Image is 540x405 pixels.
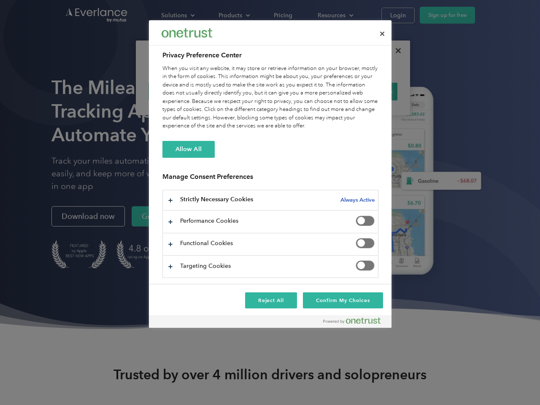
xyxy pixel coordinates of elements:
[162,65,378,130] div: When you visit any website, it may store or retrieve information on your browser, mostly in the f...
[162,24,212,41] div: Everlance
[162,28,212,37] img: Everlance
[149,20,391,328] div: Privacy Preference Center
[162,50,378,60] h2: Privacy Preference Center
[245,292,297,308] button: Reject All
[303,292,383,308] button: Confirm My Choices
[323,317,381,324] img: Powered by OneTrust Opens in a new Tab
[149,20,391,328] div: Preference center
[162,141,215,158] button: Allow All
[373,24,391,43] button: Close
[162,173,378,186] h3: Manage Consent Preferences
[323,317,387,328] a: Powered by OneTrust Opens in a new Tab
